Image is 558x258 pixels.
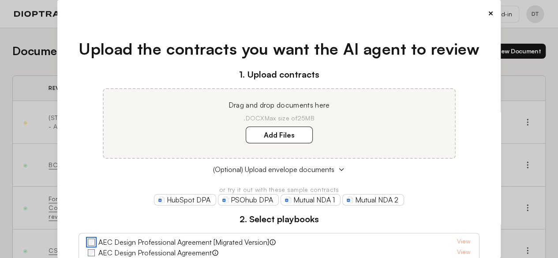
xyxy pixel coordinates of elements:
[457,237,470,247] a: View
[98,247,212,258] label: AEC Design Professional Agreement
[213,164,334,175] span: (Optional) Upload envelope documents
[98,237,269,247] label: AEC Design Professional Agreement [Migrated Version]
[79,68,479,81] h3: 1. Upload contracts
[246,127,313,143] label: Add Files
[342,194,404,206] a: Mutual NDA 2
[281,194,341,206] a: Mutual NDA 1
[457,247,470,258] a: View
[114,100,444,110] p: Drag and drop documents here
[114,114,444,123] p: .DOCX Max size of 25MB
[79,37,479,61] h1: Upload the contracts you want the AI agent to review
[79,213,479,226] h3: 2. Select playbooks
[154,194,216,206] a: HubSpot DPA
[488,7,494,19] button: ×
[79,185,479,194] p: or try it out with these sample contracts
[218,194,279,206] a: PSOhub DPA
[79,164,479,175] button: (Optional) Upload envelope documents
